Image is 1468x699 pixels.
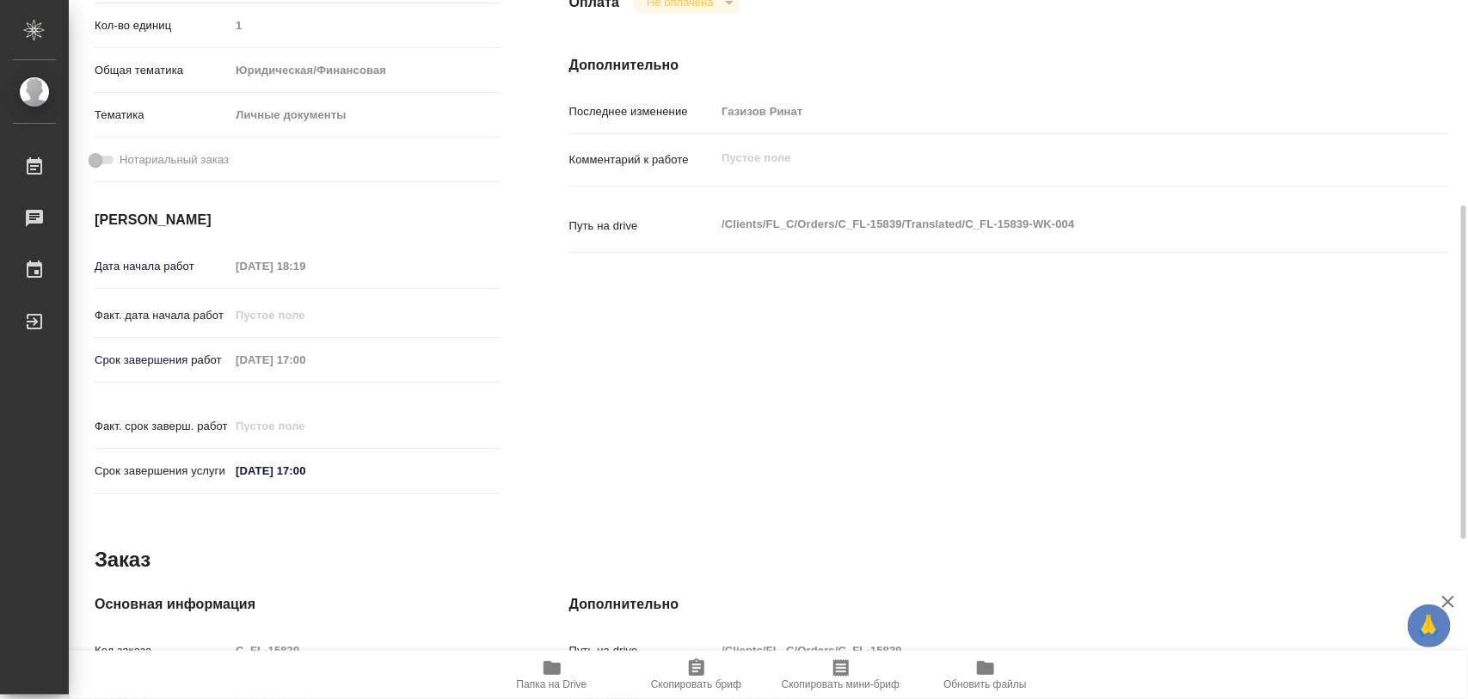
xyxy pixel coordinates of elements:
p: Код заказа [95,642,230,659]
p: Факт. дата начала работ [95,307,230,324]
span: Папка на Drive [517,678,587,690]
span: Скопировать бриф [651,678,741,690]
p: Последнее изменение [569,103,716,120]
input: ✎ Введи что-нибудь [230,458,380,483]
span: 🙏 [1415,608,1444,644]
input: Пустое поле [230,414,380,438]
span: Скопировать мини-бриф [782,678,900,690]
input: Пустое поле [716,99,1375,124]
input: Пустое поле [230,638,500,663]
input: Пустое поле [230,13,500,38]
h4: [PERSON_NAME] [95,210,501,230]
p: Срок завершения услуги [95,463,230,480]
button: Обновить файлы [913,651,1058,699]
div: Личные документы [230,101,500,130]
input: Пустое поле [230,254,380,279]
p: Тематика [95,107,230,124]
h4: Основная информация [95,594,501,615]
input: Пустое поле [716,638,1375,663]
p: Путь на drive [569,218,716,235]
span: Нотариальный заказ [120,151,229,169]
div: Юридическая/Финансовая [230,56,500,85]
p: Кол-во единиц [95,17,230,34]
button: Скопировать мини-бриф [769,651,913,699]
p: Общая тематика [95,62,230,79]
h2: Заказ [95,546,150,573]
button: Папка на Drive [480,651,624,699]
input: Пустое поле [230,347,380,372]
button: 🙏 [1408,604,1451,647]
input: Пустое поле [230,303,380,328]
p: Факт. срок заверш. работ [95,418,230,435]
p: Комментарий к работе [569,151,716,169]
p: Путь на drive [569,642,716,659]
button: Скопировать бриф [624,651,769,699]
h4: Дополнительно [569,594,1449,615]
h4: Дополнительно [569,55,1449,76]
textarea: /Clients/FL_C/Orders/C_FL-15839/Translated/C_FL-15839-WK-004 [716,210,1375,239]
span: Обновить файлы [943,678,1027,690]
p: Дата начала работ [95,258,230,275]
p: Срок завершения работ [95,352,230,369]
